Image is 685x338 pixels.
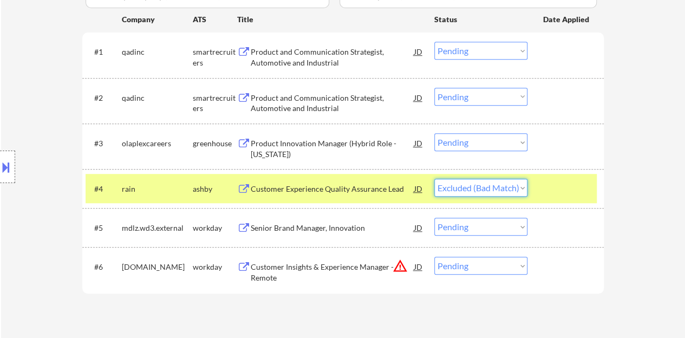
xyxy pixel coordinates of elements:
div: workday [193,262,237,272]
div: workday [193,223,237,233]
div: Product and Communication Strategist, Automotive and Industrial [251,47,414,68]
div: Product Innovation Manager (Hybrid Role - [US_STATE]) [251,138,414,159]
div: Customer Insights & Experience Manager - Remote [251,262,414,283]
div: JD [413,218,424,237]
div: smartrecruiters [193,47,237,68]
div: smartrecruiters [193,93,237,114]
div: Company [122,14,193,25]
button: warning_amber [393,258,408,274]
div: Product and Communication Strategist, Automotive and Industrial [251,93,414,114]
div: Title [237,14,424,25]
div: Senior Brand Manager, Innovation [251,223,414,233]
div: JD [413,133,424,153]
div: greenhouse [193,138,237,149]
div: JD [413,88,424,107]
div: JD [413,257,424,276]
div: Date Applied [543,14,591,25]
div: JD [413,42,424,61]
div: Customer Experience Quality Assurance Lead [251,184,414,194]
div: Status [434,9,527,29]
div: ATS [193,14,237,25]
div: qadinc [122,47,193,57]
div: JD [413,179,424,198]
div: #1 [94,47,113,57]
div: ashby [193,184,237,194]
